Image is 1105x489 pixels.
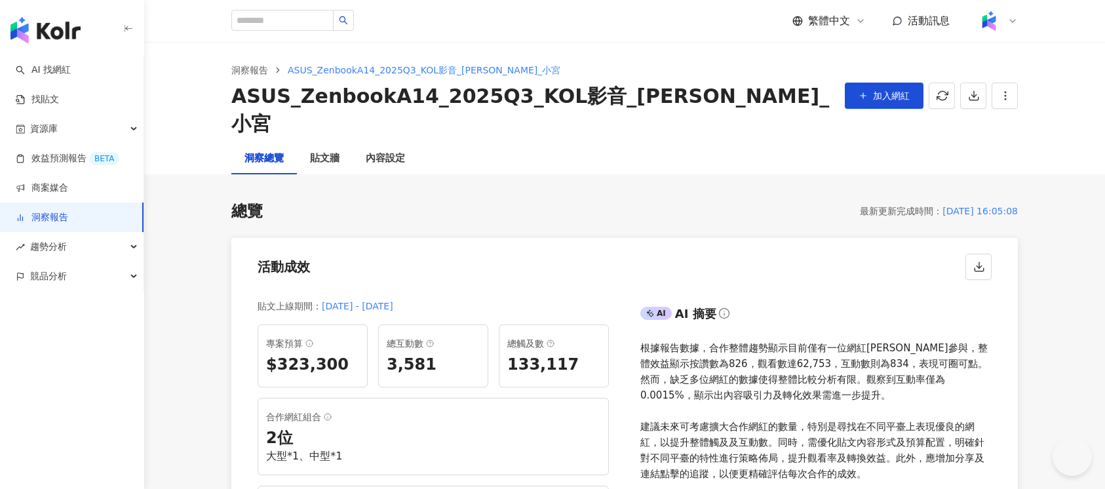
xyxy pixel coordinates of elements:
[244,151,284,166] div: 洞察總覽
[640,340,992,482] div: 根據報告數據，合作整體趨勢顯示目前僅有一位網紅[PERSON_NAME]參與，整體效益顯示按讚數為826，觀看數達62,753，互動數則為834，表現可圈可點。然而，缺乏多位網紅的數據使得整體比...
[808,14,850,28] span: 繁體中文
[640,303,992,330] div: AIAI 摘要
[30,232,67,262] span: 趨勢分析
[266,336,359,351] div: 專案預算
[258,258,310,276] div: 活動成效
[908,14,950,27] span: 活動訊息
[30,114,58,144] span: 資源庫
[387,336,480,351] div: 總互動數
[16,64,71,77] a: searchAI 找網紅
[258,298,322,314] div: 貼文上線期間 ：
[16,152,119,165] a: 效益預測報告BETA
[310,151,339,166] div: 貼文牆
[339,16,348,25] span: search
[387,354,480,376] div: 3,581
[30,262,67,291] span: 競品分析
[16,211,68,224] a: 洞察報告
[845,83,923,109] button: 加入網紅
[322,298,393,314] div: [DATE] - [DATE]
[1053,437,1092,476] iframe: Help Scout Beacon - Open
[16,93,59,106] a: 找貼文
[16,182,68,195] a: 商案媒合
[675,305,716,322] div: AI 摘要
[860,203,942,219] div: 最新更新完成時間 ：
[507,336,600,351] div: 總觸及數
[16,243,25,252] span: rise
[266,427,600,450] div: 2 位
[266,409,600,425] div: 合作網紅組合
[266,354,359,376] div: $323,300
[640,307,672,320] div: AI
[873,90,910,101] span: 加入網紅
[231,201,263,223] div: 總覽
[288,65,560,75] span: ASUS_ZenbookA14_2025Q3_KOL影音_[PERSON_NAME]_小宮
[507,354,600,376] div: 133,117
[977,9,1001,33] img: Kolr%20app%20icon%20%281%29.png
[942,203,1018,219] div: [DATE] 16:05:08
[366,151,405,166] div: 內容設定
[10,17,81,43] img: logo
[231,83,834,138] div: ASUS_ZenbookA14_2025Q3_KOL影音_[PERSON_NAME]_小宮
[229,63,271,77] a: 洞察報告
